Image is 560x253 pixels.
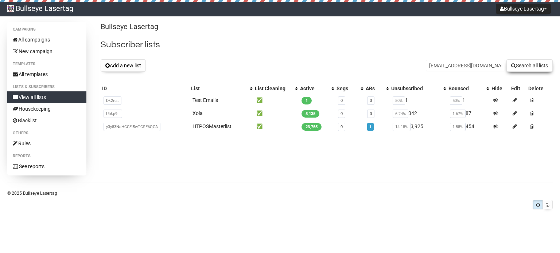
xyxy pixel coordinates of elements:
[104,110,122,118] span: Ubkp9..
[253,120,299,133] td: ✅
[7,34,86,46] a: All campaigns
[450,110,466,118] span: 1.67%
[300,85,328,92] div: Active
[370,111,372,116] a: 0
[496,4,551,14] button: Bullseye Lasertag
[341,98,343,103] a: 0
[7,68,86,80] a: All templates
[101,38,553,51] h2: Subscriber lists
[447,83,490,94] th: Bounced: No sort applied, activate to apply an ascending sort
[7,5,14,12] img: 60.jpg
[7,129,86,138] li: Others
[102,85,188,92] div: ID
[450,96,462,105] span: 50%
[104,96,121,105] span: Dk2rc..
[391,85,440,92] div: Unsubscribed
[510,83,527,94] th: Edit: No sort applied, sorting is disabled
[369,124,372,129] a: 1
[190,83,253,94] th: List: No sort applied, activate to apply an ascending sort
[490,83,510,94] th: Hide: No sort applied, sorting is disabled
[7,161,86,172] a: See reports
[447,94,490,107] td: 1
[253,107,299,120] td: ✅
[101,59,146,72] button: Add a new list
[447,120,490,133] td: 454
[337,85,357,92] div: Segs
[302,110,319,118] span: 5,135
[393,123,411,131] span: 14.18%
[299,83,335,94] th: Active: No sort applied, activate to apply an ascending sort
[335,83,364,94] th: Segs: No sort applied, activate to apply an ascending sort
[450,123,466,131] span: 1.88%
[255,85,291,92] div: List Cleaning
[341,124,343,129] a: 0
[491,85,508,92] div: Hide
[7,189,553,197] p: © 2025 Bullseye Lasertag
[192,110,203,116] a: Xola
[7,91,86,103] a: View all lists
[370,98,372,103] a: 0
[192,123,232,129] a: HTPOSMasterlist
[393,96,405,105] span: 50%
[390,120,447,133] td: 3,925
[7,115,86,126] a: Blacklist
[104,123,160,131] span: y3y83NaHCGFl5wTCSF6QGA
[7,138,86,149] a: Rules
[192,97,218,103] a: Test Emails
[390,83,447,94] th: Unsubscribed: No sort applied, activate to apply an ascending sort
[448,85,483,92] div: Bounced
[7,60,86,68] li: Templates
[101,22,553,32] p: Bullseye Lasertag
[364,83,390,94] th: ARs: No sort applied, activate to apply an ascending sort
[511,85,525,92] div: Edit
[101,83,190,94] th: ID: No sort applied, sorting is disabled
[253,83,299,94] th: List Cleaning: No sort applied, activate to apply an ascending sort
[7,25,86,34] li: Campaigns
[393,110,408,118] span: 6.24%
[302,97,312,104] span: 1
[390,107,447,120] td: 342
[191,85,246,92] div: List
[390,94,447,107] td: 1
[7,103,86,115] a: Housekeeping
[341,111,343,116] a: 0
[528,85,551,92] div: Delete
[527,83,553,94] th: Delete: No sort applied, sorting is disabled
[366,85,382,92] div: ARs
[7,152,86,161] li: Reports
[506,59,553,72] button: Search all lists
[7,46,86,57] a: New campaign
[302,123,322,131] span: 23,755
[7,83,86,91] li: Lists & subscribers
[253,94,299,107] td: ✅
[447,107,490,120] td: 87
